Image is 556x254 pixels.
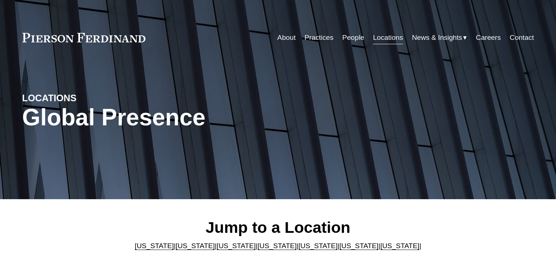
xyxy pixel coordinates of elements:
[342,31,364,45] a: People
[258,242,297,250] a: [US_STATE]
[277,31,296,45] a: About
[305,31,333,45] a: Practices
[217,242,256,250] a: [US_STATE]
[339,242,378,250] a: [US_STATE]
[412,31,462,44] span: News & Insights
[298,242,337,250] a: [US_STATE]
[135,242,174,250] a: [US_STATE]
[412,31,467,45] a: folder dropdown
[129,218,427,237] h2: Jump to a Location
[510,31,534,45] a: Contact
[373,31,403,45] a: Locations
[476,31,501,45] a: Careers
[380,242,419,250] a: [US_STATE]
[22,92,150,104] h4: LOCATIONS
[176,242,215,250] a: [US_STATE]
[22,104,363,131] h1: Global Presence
